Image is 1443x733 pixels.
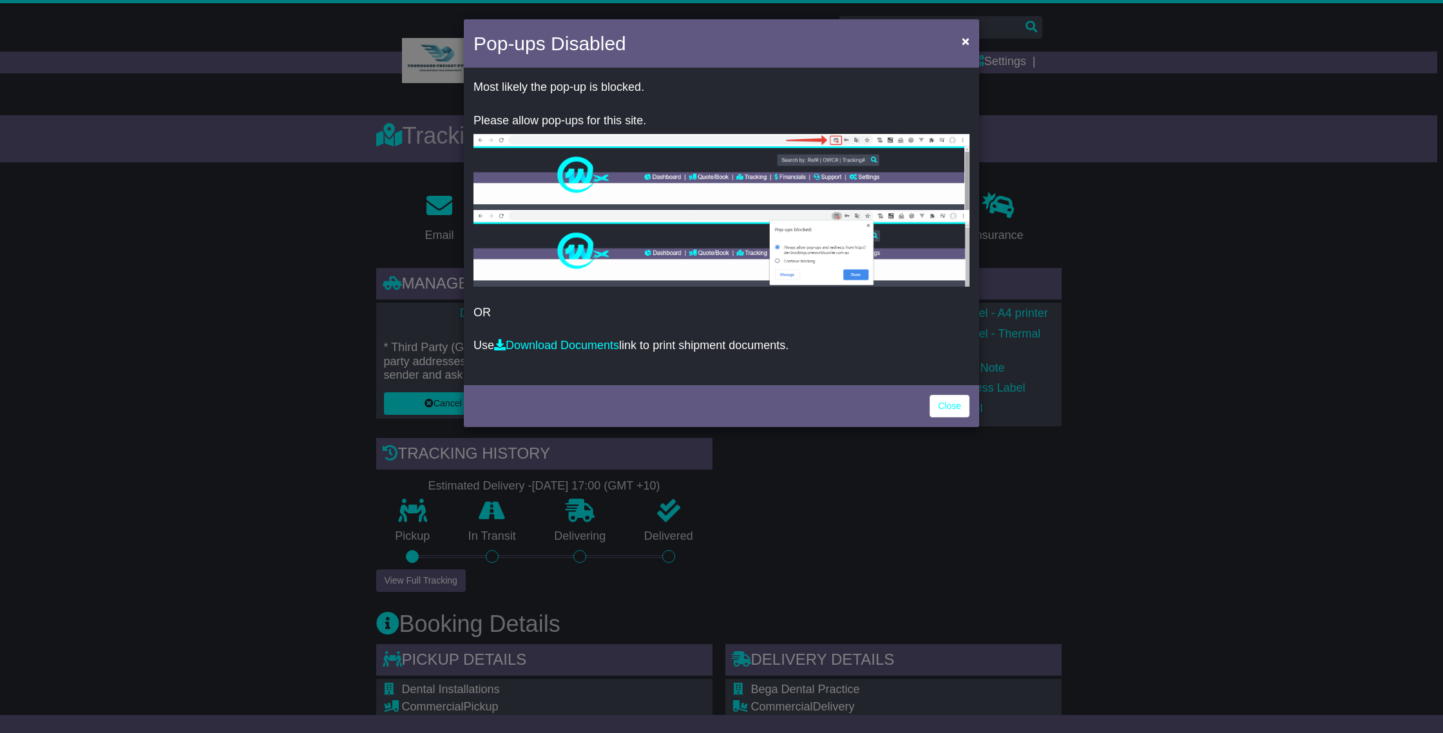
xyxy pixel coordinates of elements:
h4: Pop-ups Disabled [473,29,626,58]
div: OR [464,71,979,382]
img: allow-popup-2.png [473,210,970,287]
button: Close [955,28,976,54]
a: Download Documents [494,339,619,352]
p: Please allow pop-ups for this site. [473,114,970,128]
p: Use link to print shipment documents. [473,339,970,353]
img: allow-popup-1.png [473,134,970,210]
span: × [962,33,970,48]
a: Close [930,395,970,417]
p: Most likely the pop-up is blocked. [473,81,970,95]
